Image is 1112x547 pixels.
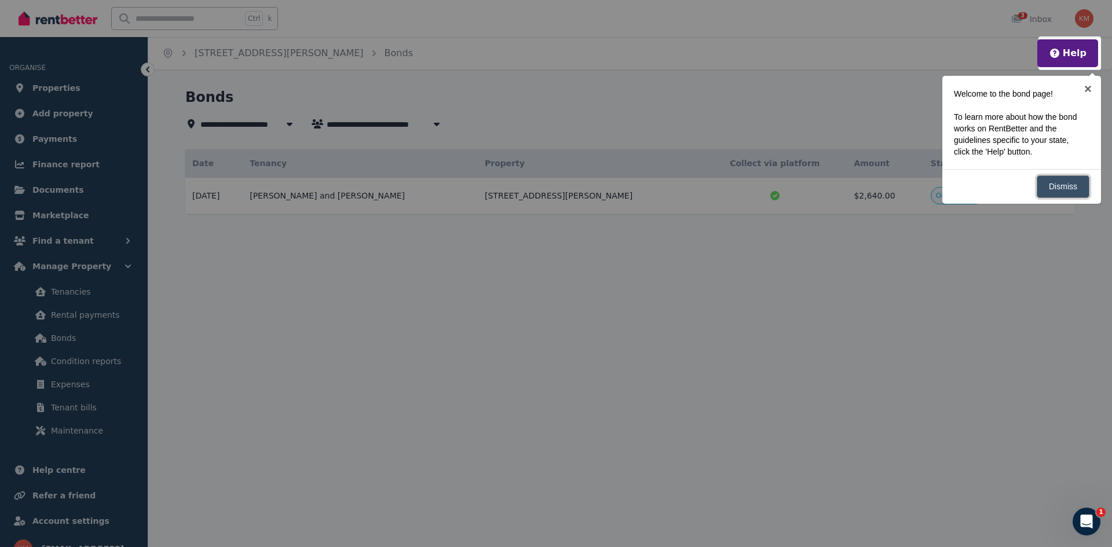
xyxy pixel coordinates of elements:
[954,111,1082,157] p: To learn more about how the bond works on RentBetter and the guidelines specific to your state, c...
[1049,46,1087,60] button: Help
[1075,76,1101,102] a: ×
[1037,175,1089,198] a: Dismiss
[1096,508,1106,517] span: 1
[1073,508,1100,535] iframe: Intercom live chat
